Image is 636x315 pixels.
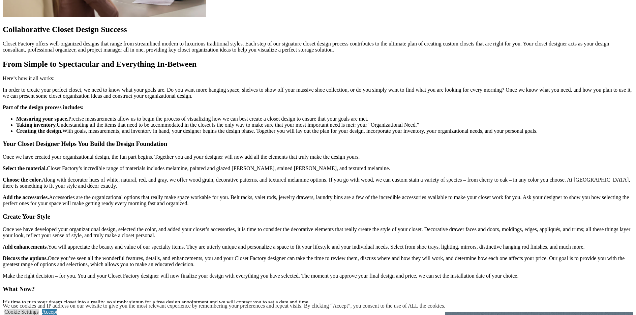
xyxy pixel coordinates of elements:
[3,177,42,183] strong: Choose the color.
[3,41,633,53] p: Closet Factory offers well-organized designs that range from streamlined modern to luxurious trad...
[3,87,633,99] p: In order to create your perfect closet, we need to know what your goals are. Do you want more han...
[16,128,62,134] strong: Creating the design.
[3,60,633,69] h2: From Simple to Spectacular and Everything In-Between
[42,309,57,315] a: Accept
[3,194,49,200] strong: Add the accessories.
[16,122,633,128] li: Understanding all the items that need to be accommodated in the closet is the only way to make su...
[3,255,48,261] strong: Discuss the options.
[3,213,633,220] h3: Create Your Style
[3,165,47,171] strong: Select the material.
[3,255,633,267] p: Once you’ve seen all the wonderful features, details, and enhancements, you and your Closet Facto...
[3,244,48,250] strong: Add enhancements.
[3,299,633,305] p: It’s time to turn your dream closet into a reality, so simply signup for a free design appointmen...
[3,273,633,279] p: Make the right decision – for you. You and your Closet Factory designer will now finalize your de...
[3,140,633,148] h3: Your Closet Designer Helps You Build the Design Foundation
[16,116,68,122] strong: Measuring your space.
[3,154,633,160] p: Once we have created your organizational design, the fun part begins. Together you and your desig...
[3,244,633,250] p: You will appreciate the beauty and value of our specialty items. They are utterly unique and pers...
[3,285,633,293] h3: What Now?
[3,303,445,309] div: We use cookies and IP address on our website to give you the most relevant experience by remember...
[16,116,633,122] li: Precise measurements allow us to begin the process of visualizing how we can best create a closet...
[3,226,633,239] p: Once we have developed your organizational design, selected the color, and added your closet’s ac...
[3,165,633,171] p: Closet Factory’s incredible range of materials includes melamine, painted and glazed [PERSON_NAME...
[3,25,633,34] h2: Collaborative Closet Design Success
[3,104,84,110] strong: Part of the design process includes:
[4,309,39,315] a: Cookie Settings
[3,194,633,207] p: Accessories are the organizational options that really make space workable for you. Belt racks, v...
[3,75,633,82] p: Here’s how it all works:
[3,177,633,189] p: Along with decorator hues of white, natural, red, and gray, we offer wood grain, decorative patte...
[16,122,57,128] strong: Taking inventory.
[16,128,633,134] li: With goals, measurements, and inventory in hand, your designer begins the design phase. Together ...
